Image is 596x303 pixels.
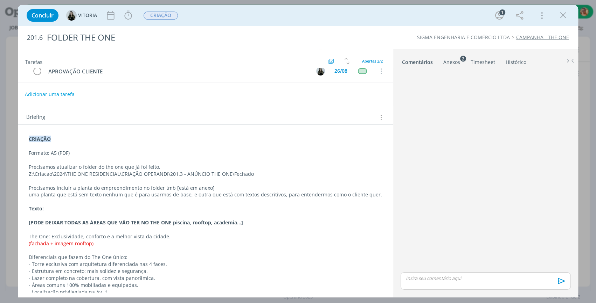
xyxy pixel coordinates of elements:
[27,34,43,42] span: 201.6
[29,205,44,212] strong: Texto:
[29,282,382,289] p: - Áreas comuns 100% mobiliadas e equipadas.
[25,57,42,65] span: Tarefas
[470,56,495,66] a: Timesheet
[45,67,310,76] div: APROVAÇÃO CLIENTE
[27,9,58,22] button: Concluir
[44,29,340,46] div: FOLDER THE ONE
[25,88,75,101] button: Adicionar uma tarefa
[29,191,382,198] p: uma planta que está sem texto nenhum que é para usarmos de base, e outra que está com textos desc...
[143,11,178,20] button: CRIAÇÃO
[66,10,77,21] img: V
[29,136,51,142] strong: CRIAÇÃO
[417,34,510,41] a: SIGMA ENGENHARIA E COMÉRCIO LTDA
[29,254,382,261] p: Diferenciais que fazem do The One único:
[29,268,382,275] p: - Estrutura em concreto: mais solidez e segurança.
[516,34,569,41] a: CAMPANHA - THE ONE
[29,289,382,296] p: - Localização privilegiada na Av. 1
[29,275,382,282] p: - Lazer completo na cobertura, com vista panorâmica.
[494,10,505,21] button: 1
[29,171,382,178] p: Z:\Criacao\2024\THE ONE RESIDENCIAL\CRIAÇÃO OPERANDI\201.3 - ANÚNCIO THE ONE\Fechado
[315,66,326,76] button: V
[29,164,382,171] p: Precisamos atualizar o folder do the one que já foi feito.
[29,185,382,192] p: Precisamos incluir a planta do empreendimento no folder tmb [está em anexo]
[66,10,97,21] button: VVITORIA
[443,59,460,66] div: Anexos
[29,240,93,247] span: (fachada + imagem rooftop)
[26,113,45,122] span: Briefing
[334,68,347,73] div: 26/08
[144,12,178,20] span: CRIAÇÃO
[402,56,433,66] a: Comentários
[505,56,527,66] a: Histórico
[345,58,349,64] img: arrow-down-up.svg
[18,5,578,297] div: dialog
[316,67,325,75] img: V
[29,261,382,268] p: - Torre exclusiva com arquitetura diferenciada nas 4 faces.
[362,58,383,64] span: Abertas 2/2
[29,219,243,226] strong: [PODE DEIXAR TODAS AS ÁREAS QUE VÃO TER NO THE ONE piscina, rooftop, academia...]
[32,13,54,18] span: Concluir
[29,150,382,157] p: Formato: A5 (PDF)
[499,9,505,15] div: 1
[29,233,382,240] p: The One: Exclusividade, conforto e a melhor vista da cidade.
[78,13,97,18] span: VITORIA
[460,56,466,62] sup: 2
